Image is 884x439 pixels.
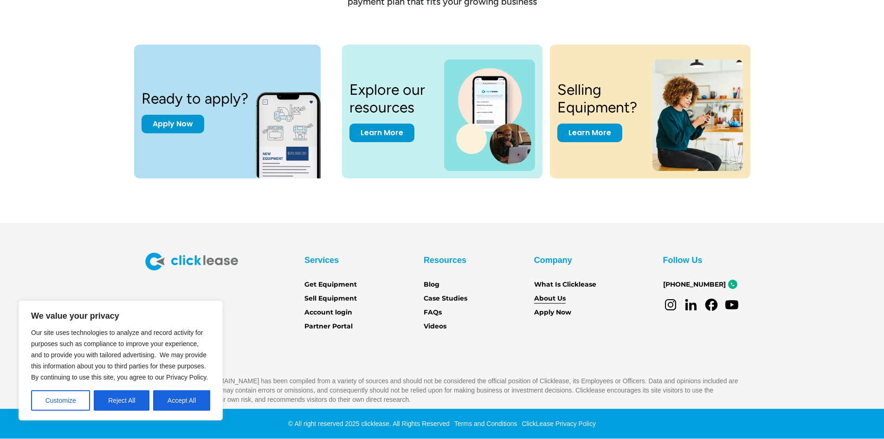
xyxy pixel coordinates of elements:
[304,294,357,304] a: Sell Equipment
[534,280,596,290] a: What Is Clicklease
[444,59,535,171] img: a photo of a man on a laptop and a cell phone
[153,390,210,411] button: Accept All
[94,390,149,411] button: Reject All
[557,81,642,117] h3: Selling Equipment?
[534,253,572,268] div: Company
[663,253,703,268] div: Follow Us
[142,90,248,107] h3: Ready to apply?
[349,124,414,142] a: Learn More
[349,81,433,117] h3: Explore our resources
[519,420,596,427] a: ClickLease Privacy Policy
[304,253,339,268] div: Services
[31,390,90,411] button: Customize
[424,253,466,268] div: Resources
[424,294,467,304] a: Case Studies
[145,253,238,270] img: Clicklease logo
[424,308,442,318] a: FAQs
[304,308,352,318] a: Account login
[145,376,739,404] p: The content linked to [DOMAIN_NAME] has been compiled from a variety of sources and should not be...
[142,115,204,133] a: Apply Now
[663,280,726,290] a: [PHONE_NUMBER]
[31,329,208,381] span: Our site uses technologies to analyze and record activity for purposes such as compliance to impr...
[424,321,446,332] a: Videos
[288,419,450,428] div: © All right reserved 2025 clicklease. All Rights Reserved
[452,420,517,427] a: Terms and Conditions
[304,280,357,290] a: Get Equipment
[304,321,353,332] a: Partner Portal
[19,301,223,420] div: We value your privacy
[652,59,742,171] img: a woman sitting on a stool looking at her cell phone
[424,280,439,290] a: Blog
[534,308,571,318] a: Apply Now
[557,124,622,142] a: Learn More
[534,294,566,304] a: About Us
[31,310,210,321] p: We value your privacy
[256,82,337,178] img: New equipment quote on the screen of a smart phone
